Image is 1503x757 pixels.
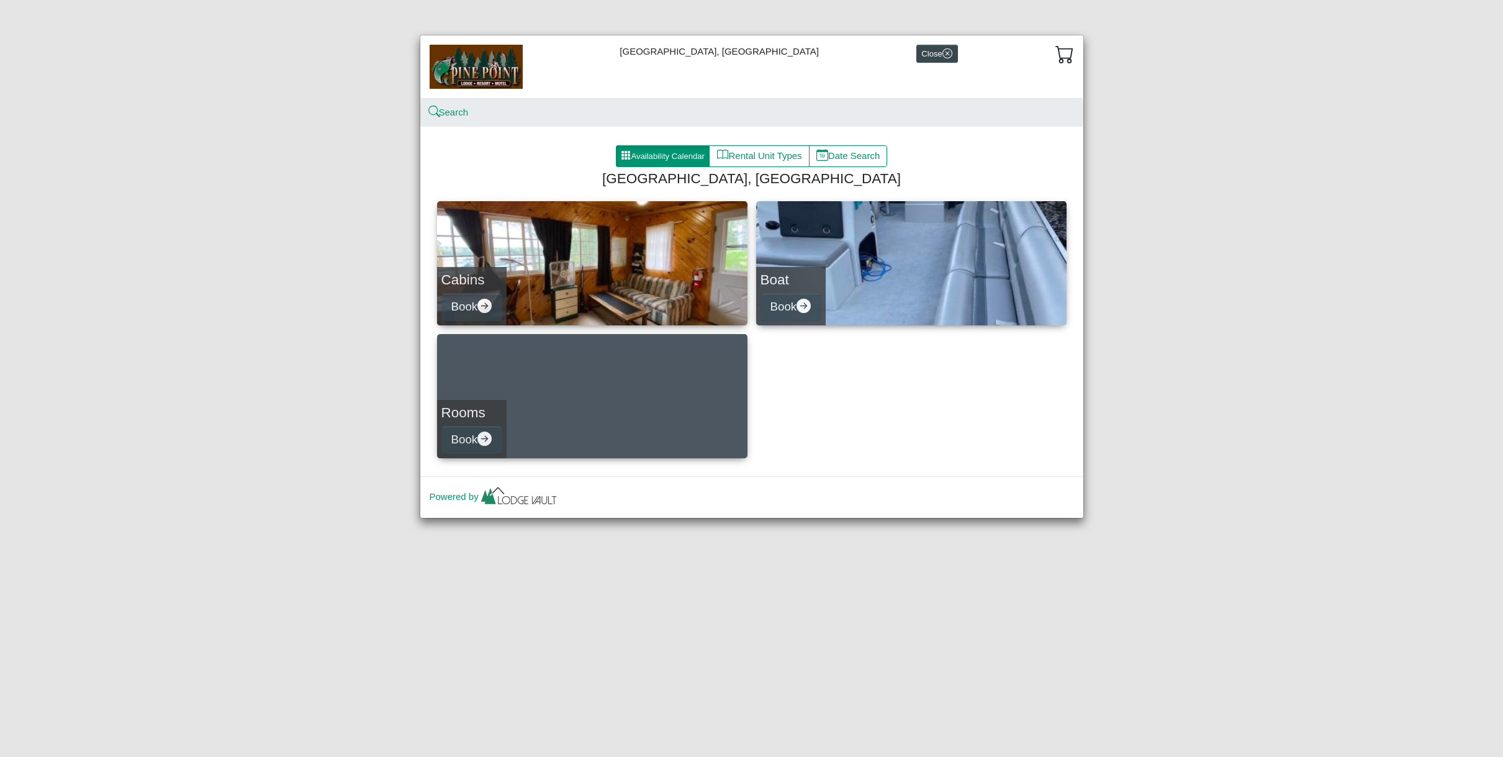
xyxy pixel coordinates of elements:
svg: grid3x3 gap fill [621,150,631,160]
svg: calendar date [816,149,828,161]
h4: Boat [761,271,821,288]
h4: Cabins [441,271,502,288]
a: Powered by [430,491,559,502]
svg: x circle [942,48,952,58]
svg: cart [1055,45,1074,63]
button: bookRental Unit Types [709,145,809,168]
svg: book [717,149,729,161]
button: Bookarrow right circle fill [441,426,502,454]
img: b144ff98-a7e1-49bd-98da-e9ae77355310.jpg [430,45,523,88]
svg: search [430,107,439,117]
img: lv-small.ca335149.png [479,484,559,511]
h4: [GEOGRAPHIC_DATA], [GEOGRAPHIC_DATA] [442,170,1062,187]
button: calendar dateDate Search [809,145,888,168]
h4: Rooms [441,404,502,421]
button: grid3x3 gap fillAvailability Calendar [616,145,710,168]
button: Closex circle [916,45,958,63]
svg: arrow right circle fill [477,299,492,313]
div: [GEOGRAPHIC_DATA], [GEOGRAPHIC_DATA] [420,35,1083,98]
svg: arrow right circle fill [797,299,811,313]
button: Bookarrow right circle fill [761,293,821,321]
svg: arrow right circle fill [477,432,492,446]
a: searchSearch [430,107,469,117]
button: Bookarrow right circle fill [441,293,502,321]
